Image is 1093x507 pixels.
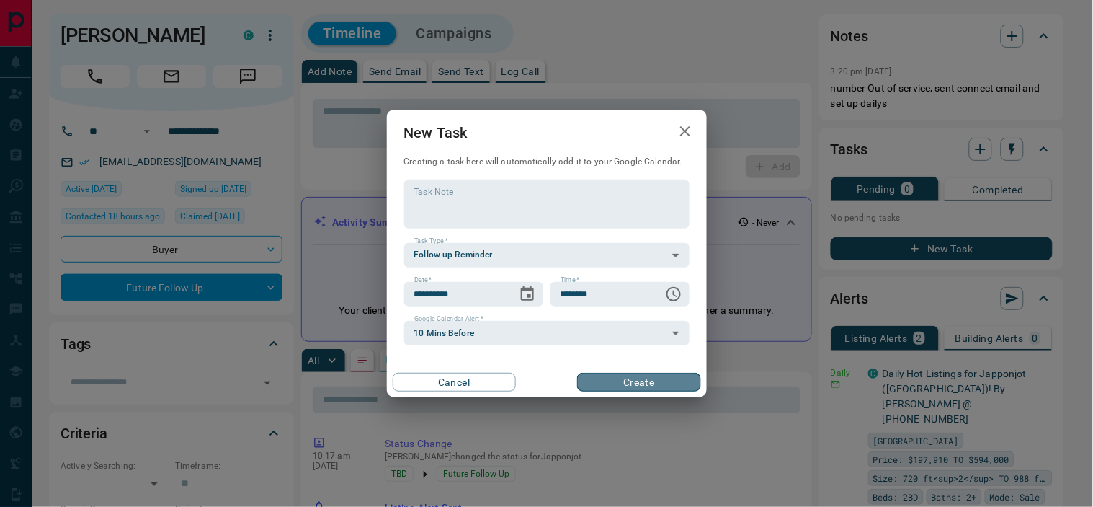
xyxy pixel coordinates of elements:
button: Cancel [393,373,516,392]
label: Google Calendar Alert [414,314,483,324]
div: Follow up Reminder [404,243,690,268]
div: 10 Mins Before [404,321,690,345]
h2: New Task [387,110,485,156]
button: Choose time, selected time is 10:00 AM [659,280,688,309]
button: Choose date, selected date is Oct 17, 2025 [513,280,542,309]
label: Date [414,275,432,285]
label: Time [561,275,579,285]
p: Creating a task here will automatically add it to your Google Calendar. [404,156,690,168]
label: Task Type [414,237,448,246]
button: Create [577,373,700,392]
